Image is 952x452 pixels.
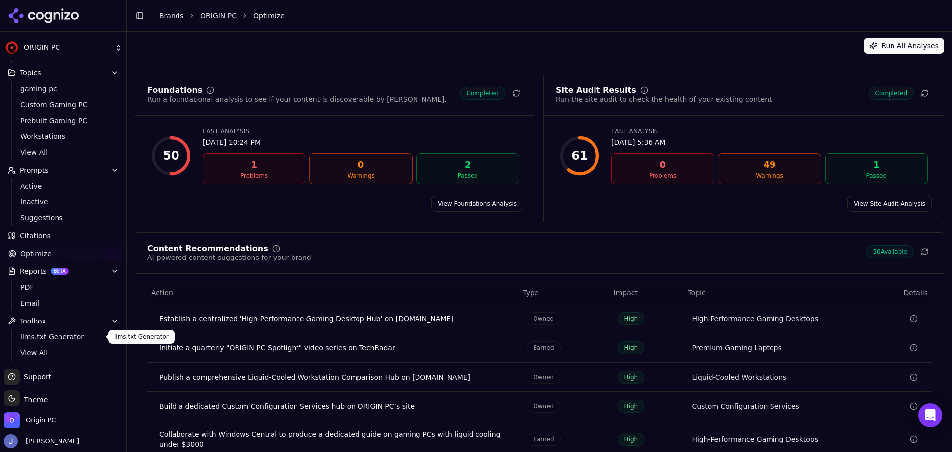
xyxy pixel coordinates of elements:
[20,165,49,175] span: Prompts
[847,196,932,212] a: View Site Audit Analysis
[4,263,122,279] button: ReportsBETA
[20,316,46,326] span: Toolbox
[830,158,923,172] div: 1
[4,228,122,244] a: Citations
[51,268,69,275] span: BETA
[26,416,56,425] span: Origin PC
[4,412,20,428] img: Origin PC
[523,288,538,298] span: Type
[20,282,107,292] span: PDF
[556,94,772,104] div: Run the site audit to check the health of your existing content
[16,82,111,96] a: gaming pc
[20,332,107,342] span: llms.txt Generator
[527,371,560,384] span: Owned
[460,87,505,100] span: Completed
[4,65,122,81] button: Topics
[692,372,786,382] a: Liquid-Cooled Workstations
[4,412,56,428] button: Open organization switcher
[22,437,79,446] span: [PERSON_NAME]
[722,172,816,180] div: Warnings
[207,158,301,172] div: 1
[866,282,932,304] th: Details
[722,158,816,172] div: 49
[618,312,645,325] span: High
[20,372,51,382] span: Support
[253,11,285,21] span: Optimize
[692,401,799,411] a: Custom Configuration Services
[20,266,47,276] span: Reports
[159,12,183,20] a: Brands
[431,196,523,212] a: View Foundations Analysis
[4,246,122,261] a: Optimize
[688,288,705,298] span: Topic
[147,94,447,104] div: Run a foundational analysis to see if your content is discoverable by [PERSON_NAME].
[556,86,636,94] div: Site Audit Results
[200,11,237,21] a: ORIGIN PC
[692,343,781,353] a: Premium Gaming Laptops
[20,116,107,126] span: Prebuilt Gaming PC
[527,433,560,446] span: Earned
[618,433,645,446] span: High
[16,330,111,344] a: llms.txt Generator
[421,172,515,180] div: Passed
[203,137,519,147] div: [DATE] 10:24 PM
[147,86,202,94] div: Foundations
[207,172,301,180] div: Problems
[4,313,122,329] button: Toolbox
[147,282,519,304] th: Action
[20,231,51,241] span: Citations
[20,68,41,78] span: Topics
[519,282,609,304] th: Type
[20,84,107,94] span: gaming pc
[20,100,107,110] span: Custom Gaming PC
[618,400,645,413] span: High
[20,131,107,141] span: Workstations
[16,280,111,294] a: PDF
[151,288,173,298] span: Action
[4,162,122,178] button: Prompts
[870,288,928,298] span: Details
[16,114,111,128] a: Prebuilt Gaming PC
[618,371,645,384] span: High
[16,129,111,143] a: Workstations
[918,403,942,427] div: Open Intercom Messenger
[16,98,111,112] a: Custom Gaming PC
[610,282,684,304] th: Impact
[16,296,111,310] a: Email
[314,172,408,180] div: Warnings
[611,128,928,135] div: Last Analysis
[616,158,710,172] div: 0
[571,148,588,164] div: 61
[16,195,111,209] a: Inactive
[830,172,923,180] div: Passed
[616,172,710,180] div: Problems
[692,434,818,444] a: High-Performance Gaming Desktops
[20,298,107,308] span: Email
[4,434,79,448] button: Open user button
[314,158,408,172] div: 0
[20,249,52,258] span: Optimize
[159,343,511,353] div: Initiate a quarterly "ORIGIN PC Spotlight" video series on TechRadar
[20,181,107,191] span: Active
[159,11,924,21] nav: breadcrumb
[684,282,865,304] th: Topic
[16,211,111,225] a: Suggestions
[611,137,928,147] div: [DATE] 5:36 AM
[16,145,111,159] a: View All
[866,245,914,258] span: 50 Available
[159,314,511,323] div: Establish a centralized 'High-Performance Gaming Desktop Hub' on [DOMAIN_NAME]
[864,38,944,54] button: Run All Analyses
[159,401,511,411] div: Build a dedicated Custom Configuration Services hub on ORIGIN PC’s site
[203,128,519,135] div: Last Analysis
[527,400,560,413] span: Owned
[16,346,111,360] a: View All
[20,348,107,358] span: View All
[692,314,818,323] div: High-Performance Gaming Desktops
[147,245,268,253] div: Content Recommendations
[618,341,645,354] span: High
[20,396,48,404] span: Theme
